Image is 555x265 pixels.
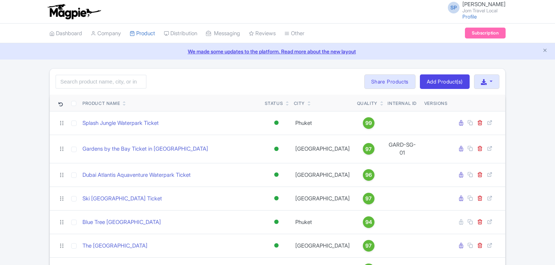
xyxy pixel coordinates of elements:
a: Ski [GEOGRAPHIC_DATA] Ticket [82,195,162,203]
span: 97 [365,242,372,250]
a: Distribution [164,24,197,44]
span: SP [448,2,459,13]
td: Phuket [291,111,354,135]
div: Product Name [82,100,120,107]
a: 97 [357,193,380,204]
span: 96 [365,171,372,179]
a: Gardens by the Bay Ticket in [GEOGRAPHIC_DATA] [82,145,208,153]
a: Share Products [364,74,416,89]
a: 97 [357,240,380,252]
span: 97 [365,195,372,203]
a: 97 [357,143,380,155]
span: [PERSON_NAME] [462,1,506,8]
a: We made some updates to the platform. Read more about the new layout [4,48,551,55]
small: Jom Travel Local [462,8,506,13]
a: Dubai Atlantis Aquaventure Waterpark Ticket [82,171,191,179]
div: Active [273,217,280,227]
div: Status [265,100,283,107]
a: Messaging [206,24,240,44]
a: Blue Tree [GEOGRAPHIC_DATA] [82,218,161,227]
span: 97 [365,145,372,153]
a: SP [PERSON_NAME] Jom Travel Local [443,1,506,13]
a: Profile [462,13,477,20]
a: Company [91,24,121,44]
div: Quality [357,100,377,107]
td: Phuket [291,210,354,234]
a: Dashboard [49,24,82,44]
td: [GEOGRAPHIC_DATA] [291,234,354,257]
th: Internal ID [383,95,421,111]
div: Active [273,193,280,204]
div: Active [273,144,280,154]
td: GARD-SG-01 [383,135,421,163]
a: 99 [357,117,380,129]
div: City [294,100,305,107]
input: Search product name, city, or interal id [56,75,146,89]
th: Versions [421,95,451,111]
a: Other [284,24,304,44]
div: Active [273,118,280,128]
a: The [GEOGRAPHIC_DATA] [82,242,147,250]
a: Product [130,24,155,44]
span: 99 [365,119,372,127]
a: Subscription [465,28,506,38]
img: logo-ab69f6fb50320c5b225c76a69d11143b.png [46,4,102,20]
td: [GEOGRAPHIC_DATA] [291,163,354,187]
button: Close announcement [542,47,548,55]
td: [GEOGRAPHIC_DATA] [291,187,354,210]
div: Active [273,240,280,251]
a: Add Product(s) [420,74,470,89]
a: Splash Jungle Waterpark Ticket [82,119,159,127]
a: 94 [357,216,380,228]
td: [GEOGRAPHIC_DATA] [291,135,354,163]
a: 96 [357,169,380,181]
span: 94 [365,218,372,226]
a: Reviews [249,24,276,44]
div: Active [273,170,280,180]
